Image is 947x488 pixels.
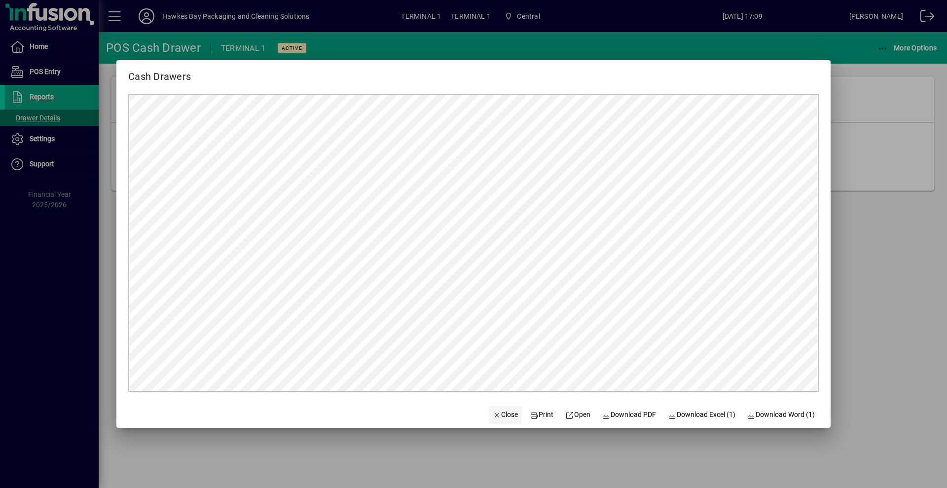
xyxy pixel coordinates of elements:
button: Download Word (1) [743,406,819,424]
button: Print [526,406,557,424]
h2: Cash Drawers [116,60,203,84]
a: Open [561,406,594,424]
span: Download PDF [602,410,656,420]
span: Print [530,410,553,420]
button: Download Excel (1) [664,406,739,424]
span: Download Word (1) [747,410,815,420]
span: Close [493,410,518,420]
span: Download Excel (1) [668,410,735,420]
span: Open [565,410,590,420]
button: Close [489,406,522,424]
a: Download PDF [598,406,660,424]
